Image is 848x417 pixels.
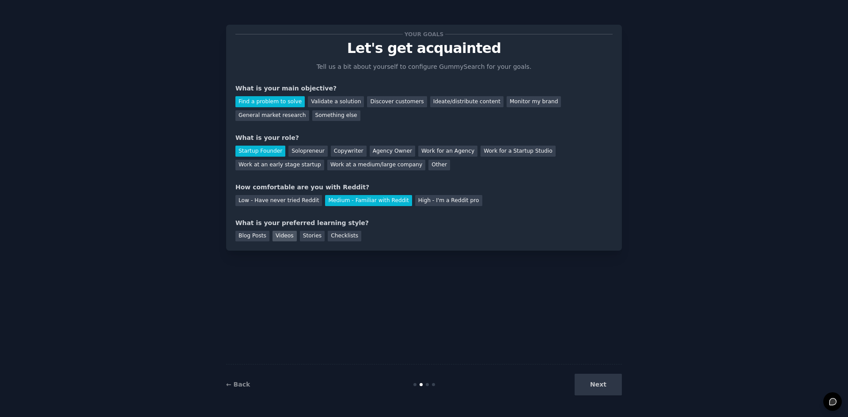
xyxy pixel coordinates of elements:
[428,160,450,171] div: Other
[331,146,367,157] div: Copywriter
[313,62,535,71] p: Tell us a bit about yourself to configure GummySearch for your goals.
[415,195,482,206] div: High - I'm a Reddit pro
[235,133,613,143] div: What is your role?
[328,231,361,242] div: Checklists
[235,110,309,121] div: General market research
[418,146,477,157] div: Work for an Agency
[507,96,561,107] div: Monitor my brand
[325,195,412,206] div: Medium - Familiar with Reddit
[235,183,613,192] div: How comfortable are you with Reddit?
[300,231,325,242] div: Stories
[235,231,269,242] div: Blog Posts
[235,41,613,56] p: Let's get acquainted
[308,96,364,107] div: Validate a solution
[288,146,327,157] div: Solopreneur
[312,110,360,121] div: Something else
[235,84,613,93] div: What is your main objective?
[403,30,445,39] span: Your goals
[273,231,297,242] div: Videos
[367,96,427,107] div: Discover customers
[235,160,324,171] div: Work at an early stage startup
[235,218,613,228] div: What is your preferred learning style?
[235,195,322,206] div: Low - Have never tried Reddit
[370,146,415,157] div: Agency Owner
[430,96,503,107] div: Ideate/distribute content
[235,146,285,157] div: Startup Founder
[226,381,250,388] a: ← Back
[481,146,555,157] div: Work for a Startup Studio
[235,96,305,107] div: Find a problem to solve
[327,160,425,171] div: Work at a medium/large company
